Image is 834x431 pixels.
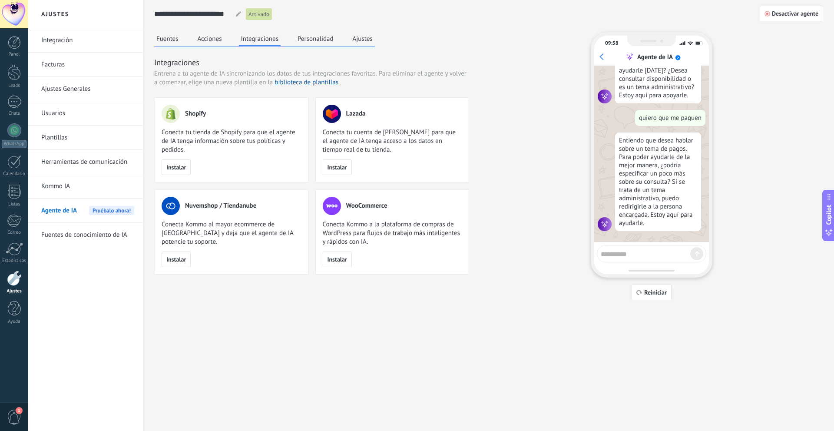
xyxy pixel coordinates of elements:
[154,70,377,78] span: Entrena a tu agente de IA sincronizando los datos de tus integraciones favoritas.
[323,220,462,246] span: Conecta Kommo a la plataforma de compras de WordPress para flujos de trabajo más inteligentes y r...
[615,133,701,231] div: Entiendo que desea hablar sobre un tema de pagos. Para poder ayudarle de la mejor manera, ¿podría...
[323,128,462,154] span: Conecta tu cuenta de [PERSON_NAME] para que el agente de IA tenga acceso a los datos en tiempo re...
[41,174,134,199] a: Kommo IA
[2,171,27,177] div: Calendario
[185,109,206,118] span: Shopify
[41,77,134,101] a: Ajustes Generales
[2,258,27,264] div: Estadísticas
[28,28,143,53] li: Integración
[28,199,143,223] li: Agente de IA
[2,52,27,57] div: Panel
[195,32,224,45] button: Acciones
[2,319,27,325] div: Ayuda
[41,53,134,77] a: Facturas
[28,101,143,126] li: Usuarios
[41,150,134,174] a: Herramientas de comunicación
[2,140,26,148] div: WhatsApp
[28,53,143,77] li: Facturas
[28,223,143,247] li: Fuentes de conocimiento de IA
[154,57,469,68] h3: Integraciones
[2,288,27,294] div: Ajustes
[16,407,23,414] span: 1
[166,256,186,262] span: Instalar
[154,70,467,86] span: Para eliminar el agente y volver a comenzar, elige una nueva plantilla en la
[239,32,281,46] button: Integraciones
[644,289,667,295] span: Reiniciar
[89,206,134,215] span: Pruébalo ahora!
[28,126,143,150] li: Plantillas
[162,128,301,154] span: Conecta tu tienda de Shopify para que el agente de IA tenga información sobre tus políticas y ped...
[41,199,77,223] span: Agente de IA
[41,223,134,247] a: Fuentes de conocimiento de IA
[41,101,134,126] a: Usuarios
[772,10,818,17] span: Desactivar agente
[635,110,705,126] div: quiero que me paguen
[2,111,27,116] div: Chats
[41,28,134,53] a: Integración
[154,32,181,45] button: Fuentes
[598,217,612,231] img: agent icon
[41,126,134,150] a: Plantillas
[351,32,375,45] button: Ajustes
[41,199,134,223] a: Agente de IAPruébalo ahora!
[28,174,143,199] li: Kommo IA
[760,6,823,21] button: Desactivar agente
[2,83,27,89] div: Leads
[632,285,672,300] button: Reiniciar
[162,159,191,175] button: Instalar
[162,220,301,246] span: Conecta Kommo al mayor ecommerce de [GEOGRAPHIC_DATA] y deja que el agente de IA potencie tu sopo...
[248,10,269,19] span: Activado
[2,202,27,207] div: Listas
[28,77,143,101] li: Ajustes Generales
[162,252,191,267] button: Instalar
[328,164,347,170] span: Instalar
[2,230,27,235] div: Correo
[615,30,701,103] div: Hola 👋, gracias por contactar a Luxury City. [PERSON_NAME], asistente virtual. ¿En qué puedo ayud...
[328,256,347,262] span: Instalar
[346,202,387,210] span: WooCommerce
[824,205,833,225] span: Copilot
[637,53,673,61] div: Agente de IA
[605,40,618,46] div: 09:58
[346,109,366,118] span: Lazada
[323,252,352,267] button: Instalar
[185,202,256,210] span: Nuvemshop / Tiendanube
[323,159,352,175] button: Instalar
[166,164,186,170] span: Instalar
[598,90,612,103] img: agent icon
[28,150,143,174] li: Herramientas de comunicación
[295,32,336,45] button: Personalidad
[275,78,340,86] a: biblioteca de plantillas.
